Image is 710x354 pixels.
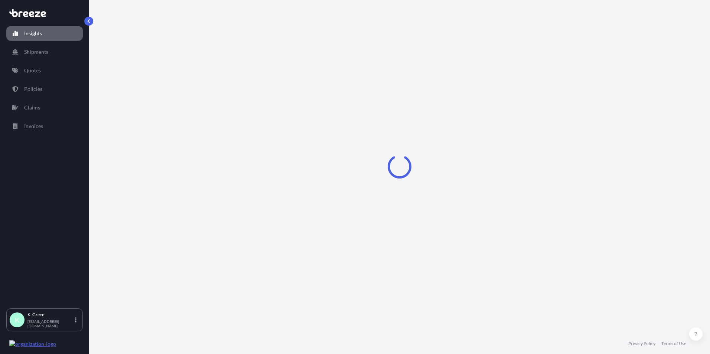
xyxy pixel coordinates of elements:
p: Insights [24,30,42,37]
p: Ki Green [27,312,74,318]
a: Policies [6,82,83,96]
span: K [15,316,19,324]
a: Quotes [6,63,83,78]
p: Invoices [24,122,43,130]
p: Shipments [24,48,48,56]
p: Quotes [24,67,41,74]
a: Claims [6,100,83,115]
p: [EMAIL_ADDRESS][DOMAIN_NAME] [27,319,74,328]
p: Policies [24,85,42,93]
a: Terms of Use [661,341,686,347]
img: organization-logo [9,340,56,348]
a: Shipments [6,45,83,59]
a: Insights [6,26,83,41]
p: Claims [24,104,40,111]
a: Invoices [6,119,83,134]
a: Privacy Policy [628,341,655,347]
